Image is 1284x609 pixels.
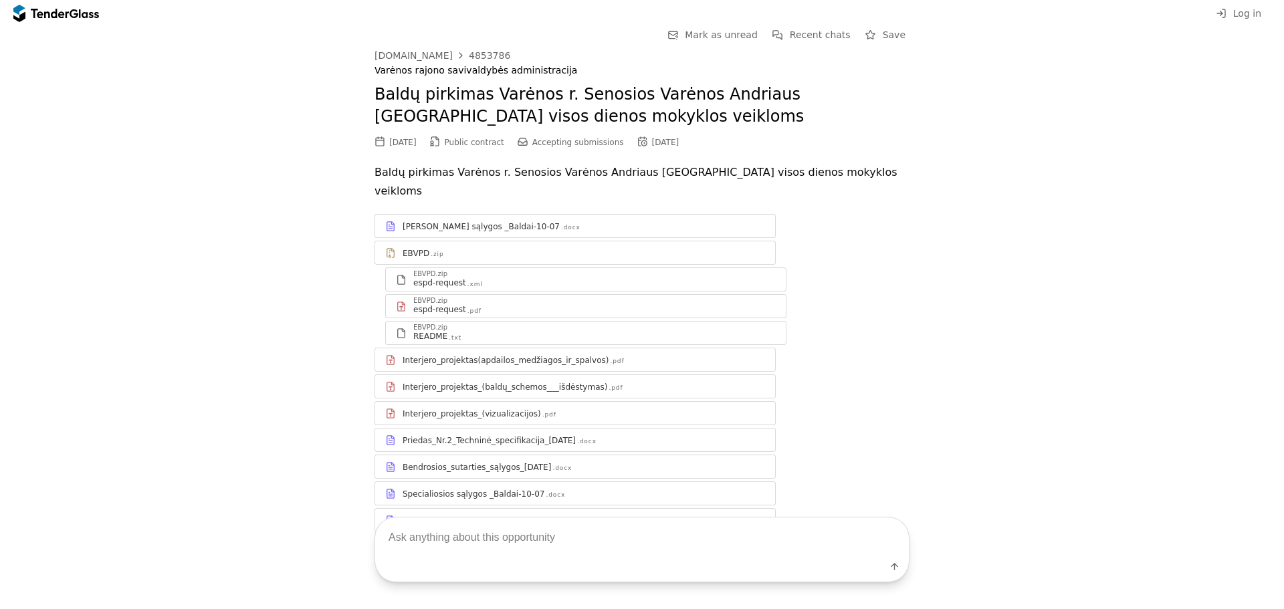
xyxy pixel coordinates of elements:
[374,401,776,425] a: Interjero_projektas_(vizualizacijos).pdf
[561,223,580,232] div: .docx
[374,348,776,372] a: Interjero_projektas(apdailos_medžiagos_ir_spalvos).pdf
[449,334,461,342] div: .txt
[413,304,466,315] div: espd-request
[374,65,909,76] div: Varėnos rajono savivaldybės administracija
[374,428,776,452] a: Priedas_Nr.2_Techninė_specifikacija_[DATE].docx
[374,214,776,238] a: [PERSON_NAME] sąlygos _Baldai-10-07.docx
[374,481,776,505] a: Specialiosios sąlygos _Baldai-10-07.docx
[403,221,560,232] div: [PERSON_NAME] sąlygos _Baldai-10-07
[403,355,609,366] div: Interjero_projektas(apdailos_medžiagos_ir_spalvos)
[413,324,447,331] div: EBVPD.zip
[532,138,624,147] span: Accepting submissions
[403,408,541,419] div: Interjero_projektas_(vizualizacijos)
[1233,8,1261,19] span: Log in
[431,250,443,259] div: .zip
[413,297,447,304] div: EBVPD.zip
[663,27,762,43] button: Mark as unread
[552,464,572,473] div: .docx
[652,138,679,147] div: [DATE]
[413,277,466,288] div: espd-request
[467,307,481,316] div: .pdf
[403,489,544,499] div: Specialiosios sąlygos _Baldai-10-07
[768,27,855,43] button: Recent chats
[403,462,551,473] div: Bendrosios_sutarties_sąlygos_[DATE]
[610,357,624,366] div: .pdf
[403,248,429,259] div: EBVPD
[374,50,510,61] a: [DOMAIN_NAME]4853786
[609,384,623,392] div: .pdf
[685,29,758,40] span: Mark as unread
[385,321,786,345] a: EBVPD.zipREADME.txt
[385,267,786,291] a: EBVPD.zipespd-request.xml
[374,51,453,60] div: [DOMAIN_NAME]
[1212,5,1265,22] button: Log in
[577,437,597,446] div: .docx
[385,294,786,318] a: EBVPD.zipespd-request.pdf
[413,271,447,277] div: EBVPD.zip
[542,410,556,419] div: .pdf
[861,27,909,43] button: Save
[374,455,776,479] a: Bendrosios_sutarties_sąlygos_[DATE].docx
[790,29,851,40] span: Recent chats
[389,138,417,147] div: [DATE]
[883,29,905,40] span: Save
[403,382,607,392] div: Interjero_projektas_(baldų_schemos___išdėstymas)
[469,51,510,60] div: 4853786
[413,331,447,342] div: README
[374,84,909,128] h2: Baldų pirkimas Varėnos r. Senosios Varėnos Andriaus [GEOGRAPHIC_DATA] visos dienos mokyklos veikloms
[403,435,576,446] div: Priedas_Nr.2_Techninė_specifikacija_[DATE]
[374,241,776,265] a: EBVPD.zip
[374,374,776,398] a: Interjero_projektas_(baldų_schemos___išdėstymas).pdf
[445,138,504,147] span: Public contract
[374,163,909,201] p: Baldų pirkimas Varėnos r. Senosios Varėnos Andriaus [GEOGRAPHIC_DATA] visos dienos mokyklos veikloms
[467,280,483,289] div: .xml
